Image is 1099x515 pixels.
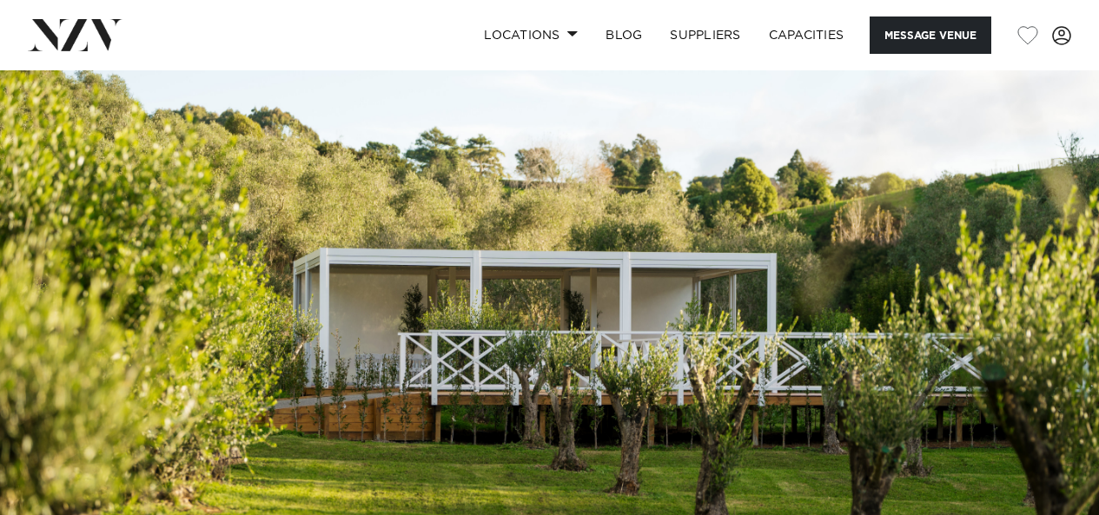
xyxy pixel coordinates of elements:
[28,19,122,50] img: nzv-logo.png
[755,17,858,54] a: Capacities
[656,17,754,54] a: SUPPLIERS
[592,17,656,54] a: BLOG
[470,17,592,54] a: Locations
[870,17,991,54] button: Message Venue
